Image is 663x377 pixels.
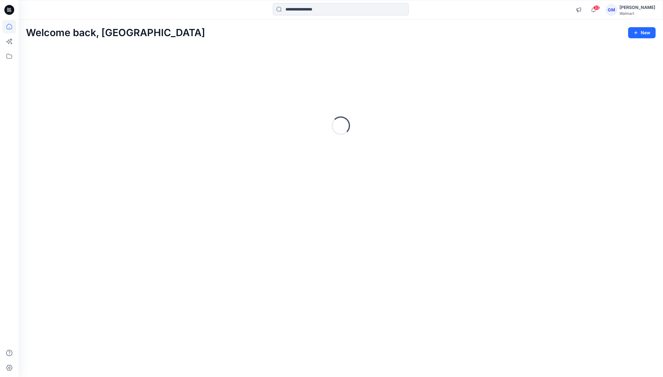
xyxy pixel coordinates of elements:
[26,27,205,39] h2: Welcome back, [GEOGRAPHIC_DATA]
[593,5,600,10] span: 33
[619,11,655,16] div: Walmart
[619,4,655,11] div: [PERSON_NAME]
[606,4,617,15] div: GM
[628,27,656,38] button: New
